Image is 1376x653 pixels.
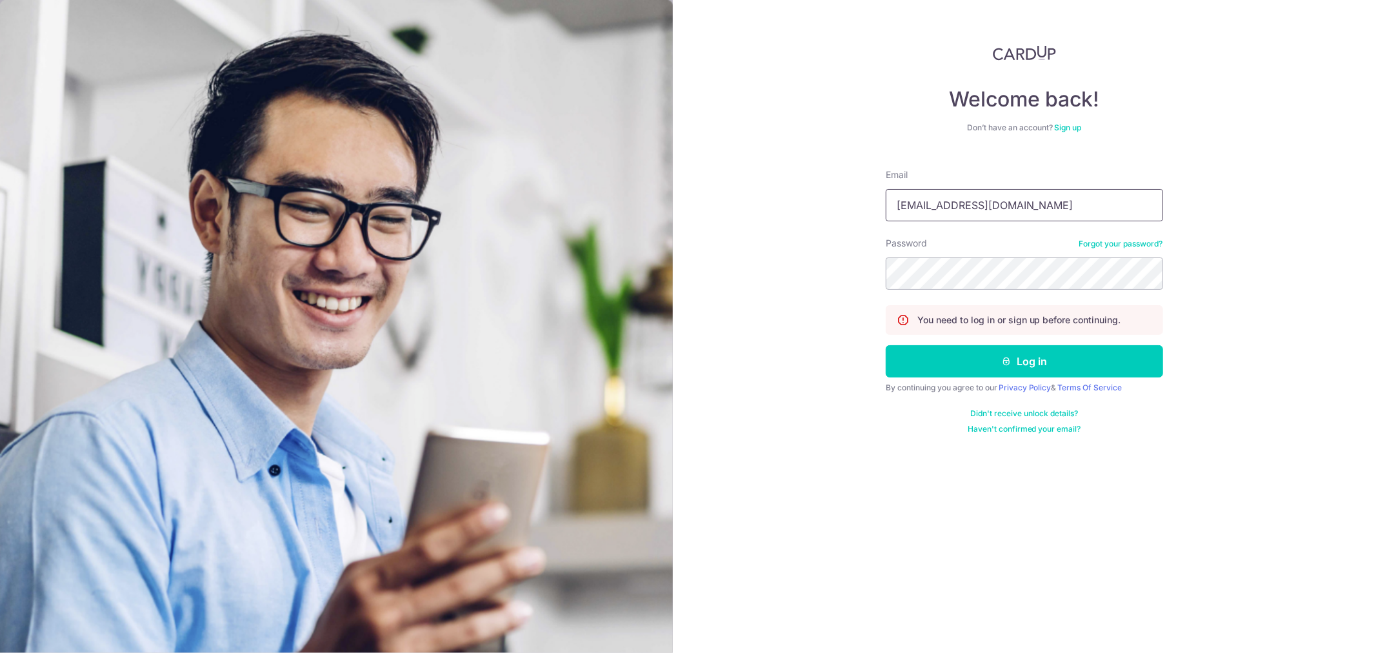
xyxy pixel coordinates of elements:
[886,168,908,181] label: Email
[1058,383,1122,392] a: Terms Of Service
[886,345,1163,377] button: Log in
[968,424,1081,434] a: Haven't confirmed your email?
[917,314,1121,326] p: You need to log in or sign up before continuing.
[886,189,1163,221] input: Enter your Email
[886,86,1163,112] h4: Welcome back!
[886,383,1163,393] div: By continuing you agree to our &
[886,237,927,250] label: Password
[1054,123,1081,132] a: Sign up
[886,123,1163,133] div: Don’t have an account?
[999,383,1052,392] a: Privacy Policy
[970,408,1078,419] a: Didn't receive unlock details?
[1079,239,1163,249] a: Forgot your password?
[993,45,1056,61] img: CardUp Logo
